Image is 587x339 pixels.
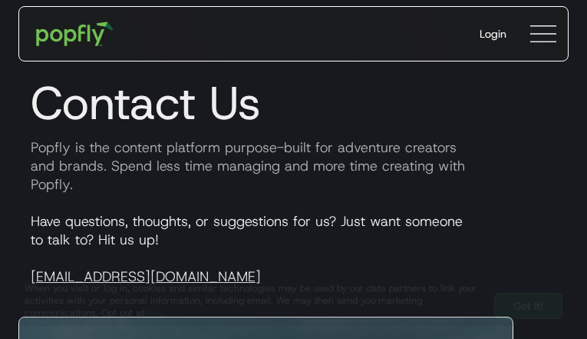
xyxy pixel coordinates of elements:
[18,212,569,286] p: Have questions, thoughts, or suggestions for us? Just want someone to talk to? Hit us up!
[467,14,519,54] a: Login
[480,26,506,42] div: Login
[494,293,562,319] a: Got It!
[31,268,261,286] a: [EMAIL_ADDRESS][DOMAIN_NAME]
[18,75,569,131] h1: Contact Us
[144,307,163,319] a: here
[25,282,482,319] div: When you visit or log in, cookies and similar technologies may be used by our data partners to li...
[25,11,124,57] a: home
[18,138,569,194] p: Popfly is the content platform purpose-built for adventure creators and brands. Spend less time m...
